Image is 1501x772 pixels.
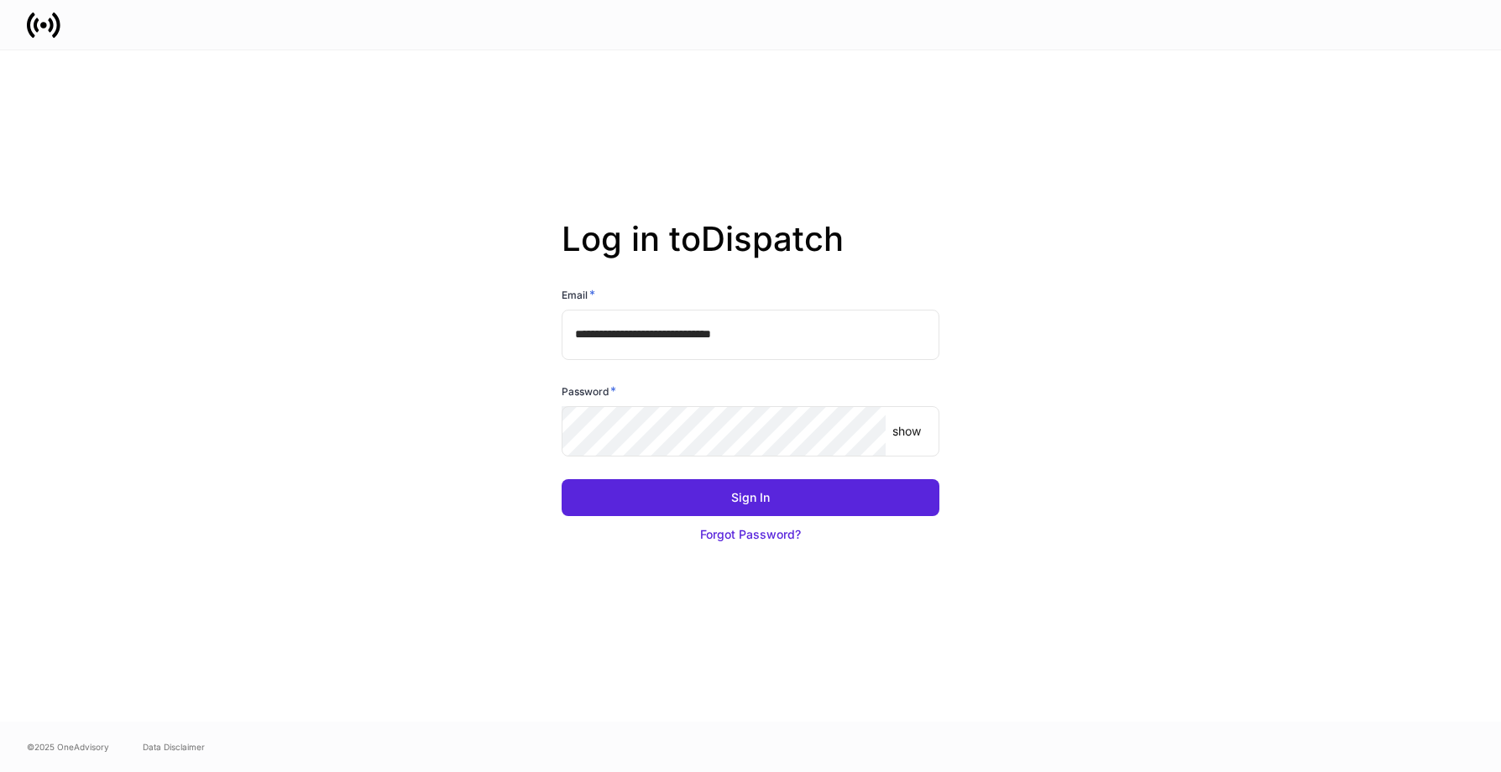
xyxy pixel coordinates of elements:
h6: Email [562,286,595,303]
button: Sign In [562,479,939,516]
h6: Password [562,383,616,399]
button: Forgot Password? [562,516,939,553]
p: show [892,423,921,440]
a: Data Disclaimer [143,740,205,754]
div: Sign In [731,489,770,506]
h2: Log in to Dispatch [562,219,939,286]
span: © 2025 OneAdvisory [27,740,109,754]
div: Forgot Password? [700,526,801,543]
